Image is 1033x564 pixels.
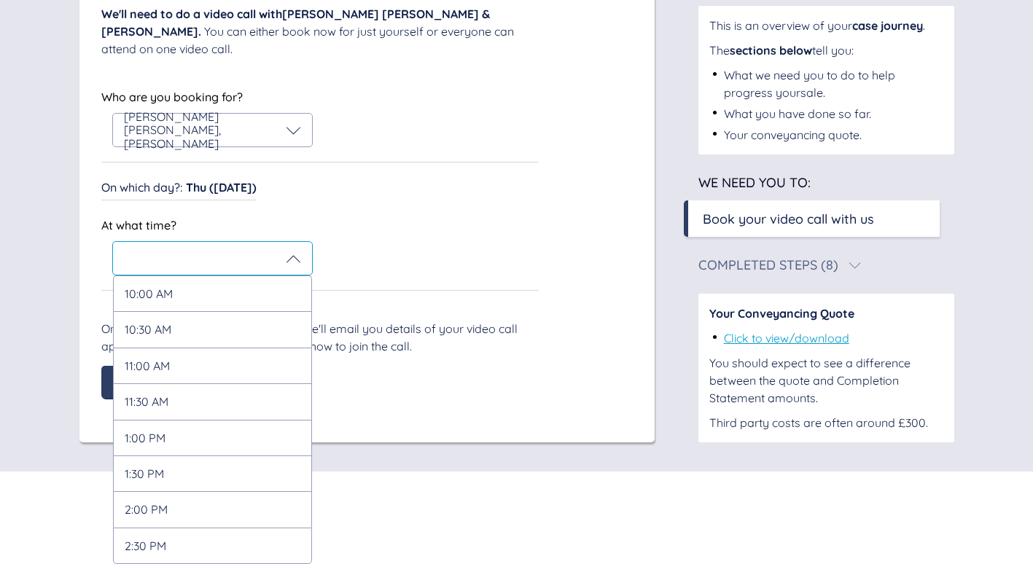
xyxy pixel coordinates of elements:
[101,218,176,232] span: At what time?
[724,126,862,144] div: Your conveyancing quote.
[113,528,312,564] div: 2:30 PM
[124,110,286,150] div: ,
[124,136,219,151] span: [PERSON_NAME]
[101,5,539,58] div: You can either book now for just yourself or everyone can attend on one video call.
[186,180,257,195] span: Thu ([DATE])
[709,414,943,431] div: Third party costs are often around £300.
[724,105,871,122] div: What you have done so far.
[113,420,312,455] div: 1:00 PM
[698,259,838,272] div: Completed Steps (8)
[703,209,874,229] div: Book your video call with us
[709,17,943,34] div: This is an overview of your .
[730,43,812,58] span: sections below
[113,275,312,311] div: 10:00 AM
[709,354,943,407] div: You should expect to see a difference between the quote and Completion Statement amounts.
[709,42,943,59] div: The tell you:
[724,331,849,345] a: Click to view/download
[852,18,923,33] span: case journey
[724,66,943,101] div: What we need you to do to help progress your sale .
[113,383,312,419] div: 11:30 AM
[698,174,811,191] span: We need you to:
[113,491,312,527] div: 2:00 PM
[113,348,312,383] div: 11:00 AM
[113,455,312,491] div: 1:30 PM
[113,311,312,347] div: 10:30 AM
[101,7,490,39] span: We'll need to do a video call with [PERSON_NAME] [PERSON_NAME] & [PERSON_NAME] .
[101,90,243,104] span: Who are you booking for?
[101,320,539,355] div: Once you've clicked the button below we'll email you details of your video call appointment as we...
[101,180,182,195] span: On which day? :
[124,109,219,137] span: [PERSON_NAME] [PERSON_NAME]
[709,306,854,321] span: Your Conveyancing Quote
